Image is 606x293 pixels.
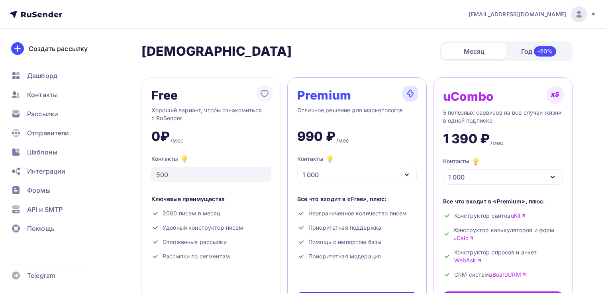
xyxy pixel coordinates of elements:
[336,137,349,145] div: /мес
[443,156,480,166] div: Контакты
[534,46,557,57] div: -20%
[27,109,58,119] span: Рассылки
[27,90,58,100] span: Контакты
[151,209,271,217] div: 2000 писем в месяц
[297,129,335,145] div: 990 ₽
[297,224,417,232] div: Приоритетная поддержка
[454,256,482,264] a: WebAsk
[511,212,526,220] a: uKit
[454,248,563,264] span: Конструктор опросов и анкет
[454,212,526,220] span: Конструктор сайтов
[443,90,494,103] div: uCombo
[443,197,563,205] div: Все что входит в «Premium», плюс:
[6,125,101,141] a: Отправители
[443,131,490,147] div: 1 390 ₽
[297,195,417,203] div: Все что входит в «Free», плюс:
[302,170,319,180] div: 1 000
[29,44,88,53] div: Создать рассылку
[6,182,101,198] a: Формы
[6,144,101,160] a: Шаблоны
[6,106,101,122] a: Рассылки
[490,139,504,147] div: /мес
[492,271,526,279] a: BoardCRM
[151,224,271,232] div: Удобный конструктор писем
[297,106,417,122] div: Отличное решение для маркетологов
[27,186,51,195] span: Формы
[151,238,271,246] div: Отложенные рассылки
[469,10,566,18] span: [EMAIL_ADDRESS][DOMAIN_NAME]
[297,238,417,246] div: Помощь с импортом базы
[27,166,65,176] span: Интеграции
[297,252,417,260] div: Приоритетная модерация
[141,43,292,59] h2: [DEMOGRAPHIC_DATA]
[151,252,271,260] div: Рассылки по сегментам
[27,71,57,80] span: Дашборд
[506,43,571,60] div: Год
[454,271,526,279] span: CRM система
[151,195,271,203] div: Ключевые преимущества
[27,224,55,233] span: Помощь
[27,147,57,157] span: Шаблоны
[6,87,101,103] a: Контакты
[297,89,351,102] div: Premium
[151,129,170,145] div: 0₽
[297,154,335,164] div: Контакты
[297,154,417,182] button: Контакты 1 000
[6,68,101,84] a: Дашборд
[151,106,271,122] div: Хороший вариант, чтобы ознакомиться с RuSender
[443,109,563,125] div: 5 полезных сервисов на все случаи жизни в одной подписке
[442,43,506,59] div: Месяц
[297,209,417,217] div: Неограниченное количество писем
[453,234,474,242] a: uCalc
[443,156,563,185] button: Контакты 1 000
[27,271,55,280] span: Telegram
[27,205,63,214] span: API и SMTP
[448,172,465,182] div: 1 000
[171,137,184,145] div: /мес
[151,89,178,102] div: Free
[27,128,69,138] span: Отправители
[469,6,596,22] a: [EMAIL_ADDRESS][DOMAIN_NAME]
[151,154,271,164] div: Контакты
[453,226,563,242] span: Конструктор калькуляторов и форм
